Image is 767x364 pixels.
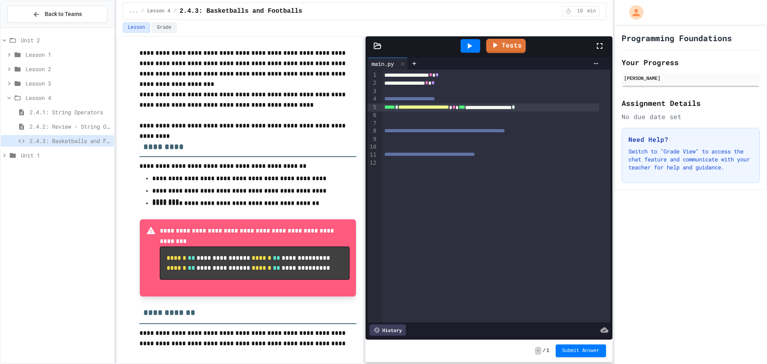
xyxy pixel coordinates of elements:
span: 2.4.1: String Operators [30,108,111,116]
button: Lesson [123,22,150,33]
div: 4 [368,95,378,103]
div: 1 [368,71,378,79]
a: Tests [486,39,526,53]
p: Switch to "Grade View" to access the chat feature and communicate with your teacher for help and ... [628,147,753,171]
span: 1 [546,348,549,354]
div: 9 [368,135,378,143]
span: min [587,8,596,14]
span: Unit 2 [21,36,111,44]
div: [PERSON_NAME] [624,74,757,82]
div: History [370,324,406,336]
h2: Your Progress [622,57,760,68]
div: 6 [368,111,378,119]
span: / [543,348,546,354]
div: 11 [368,151,378,159]
button: Back to Teams [7,6,107,23]
button: Submit Answer [556,344,606,357]
h3: Need Help? [628,135,753,144]
div: main.py [368,60,398,68]
span: 2.4.3: Basketballs and Footballs [30,137,111,145]
div: main.py [368,58,408,70]
span: 2.4.2: Review - String Operators [30,122,111,131]
span: Lesson 1 [26,50,111,59]
div: 12 [368,159,378,167]
div: My Account [621,3,646,22]
span: ... [129,8,138,14]
div: 2 [368,79,378,87]
span: 10 [574,8,586,14]
div: 3 [368,88,378,95]
span: Back to Teams [45,10,82,18]
span: / [141,8,144,14]
div: 5 [368,103,378,111]
div: 8 [368,127,378,135]
button: Grade [152,22,177,33]
span: / [173,8,176,14]
div: 10 [368,143,378,151]
span: Lesson 4 [147,8,171,14]
span: Submit Answer [562,348,600,354]
h1: Programming Foundations [622,32,732,44]
span: - [535,347,541,355]
span: 2.4.3: Basketballs and Footballs [179,6,302,16]
span: Lesson 4 [26,93,111,102]
div: 7 [368,119,378,127]
div: No due date set [622,112,760,121]
h2: Assignment Details [622,97,760,109]
span: Unit 1 [21,151,111,159]
span: Lesson 2 [26,65,111,73]
span: Lesson 3 [26,79,111,88]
